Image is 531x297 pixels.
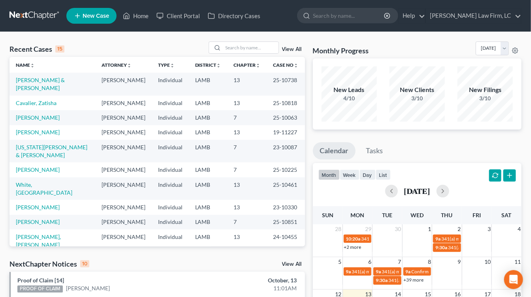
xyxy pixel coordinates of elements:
span: 28 [335,224,343,234]
td: Individual [152,215,189,229]
button: day [360,169,376,180]
td: 13 [228,96,267,110]
span: 10 [484,257,491,267]
a: Proof of Claim [14] [17,277,64,284]
a: White, [GEOGRAPHIC_DATA] [16,181,72,196]
div: 4/10 [322,94,377,102]
td: 7 [228,215,267,229]
span: 341(a) meeting for [PERSON_NAME] [382,269,458,274]
td: 25-10818 [267,96,305,110]
span: 7 [397,257,402,267]
td: 13 [228,73,267,95]
td: LAMB [189,125,228,140]
td: [PERSON_NAME] [95,200,152,214]
div: 3/10 [390,94,445,102]
span: Thu [441,212,453,218]
a: Typeunfold_more [158,62,175,68]
span: 9:30a [376,277,388,283]
span: 341(a) meeting for [PERSON_NAME] [352,269,428,274]
td: LAMB [189,110,228,125]
a: [PERSON_NAME] [66,284,110,292]
span: 341(a) meeting for [PERSON_NAME] [441,236,518,242]
a: Client Portal [153,9,204,23]
span: 9 [457,257,462,267]
span: 341(a) meeting for [PERSON_NAME] [448,244,524,250]
div: 10 [80,260,89,267]
h2: [DATE] [404,187,430,195]
td: [PERSON_NAME] [95,229,152,252]
span: 1 [427,224,432,234]
td: 25-10738 [267,73,305,95]
span: Tue [382,212,392,218]
a: View All [282,261,302,267]
i: unfold_more [127,63,132,68]
td: [PERSON_NAME] [95,215,152,229]
td: 13 [228,125,267,140]
span: 8 [427,257,432,267]
div: 11:01AM [209,284,297,292]
td: [PERSON_NAME] [95,96,152,110]
td: 19-11227 [267,125,305,140]
td: LAMB [189,200,228,214]
td: Individual [152,73,189,95]
a: Attorneyunfold_more [102,62,132,68]
span: 9:30a [435,244,447,250]
a: Chapterunfold_more [234,62,261,68]
td: [PERSON_NAME] [95,73,152,95]
a: Directory Cases [204,9,264,23]
a: [PERSON_NAME] [16,218,60,225]
a: +2 more [344,244,362,250]
td: [PERSON_NAME] [95,177,152,200]
a: Home [119,9,153,23]
a: [PERSON_NAME], [PERSON_NAME] [16,233,61,248]
span: 9a [406,269,411,274]
span: 9a [376,269,381,274]
td: Individual [152,162,189,177]
span: 341(a) meeting for [PERSON_NAME] [362,236,438,242]
a: View All [282,47,302,52]
h3: Monthly Progress [313,46,369,55]
span: Wed [410,212,424,218]
td: Individual [152,110,189,125]
i: unfold_more [256,63,261,68]
span: 2 [457,224,462,234]
span: 9a [346,269,351,274]
a: [PERSON_NAME] [16,204,60,211]
span: Confirmation hearing for [PERSON_NAME] [412,269,501,274]
i: unfold_more [170,63,175,68]
span: 4 [517,224,522,234]
span: Fri [473,212,481,218]
div: New Clients [390,85,445,94]
div: October, 13 [209,276,297,284]
button: month [318,169,340,180]
td: Individual [152,125,189,140]
div: New Leads [322,85,377,94]
td: 23-10087 [267,140,305,162]
span: Mon [350,212,364,218]
span: 6 [367,257,372,267]
td: LAMB [189,140,228,162]
a: [PERSON_NAME] Law Firm, LC [426,9,521,23]
a: Calendar [313,142,356,160]
span: 3 [487,224,491,234]
a: [PERSON_NAME] [16,114,60,121]
td: 25-10063 [267,110,305,125]
a: [PERSON_NAME] [16,129,60,135]
span: Sat [502,212,512,218]
td: 7 [228,162,267,177]
td: [PERSON_NAME] [95,140,152,162]
td: LAMB [189,96,228,110]
a: Nameunfold_more [16,62,35,68]
div: PROOF OF CLAIM [17,286,63,293]
td: 13 [228,177,267,200]
span: 9a [435,236,441,242]
td: 24-10455 [267,229,305,252]
a: [US_STATE][PERSON_NAME] & [PERSON_NAME] [16,144,87,158]
td: [PERSON_NAME] [95,110,152,125]
td: 7 [228,110,267,125]
td: LAMB [189,215,228,229]
span: Sun [322,212,333,218]
td: 25-10461 [267,177,305,200]
a: [PERSON_NAME] [16,166,60,173]
span: 30 [394,224,402,234]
